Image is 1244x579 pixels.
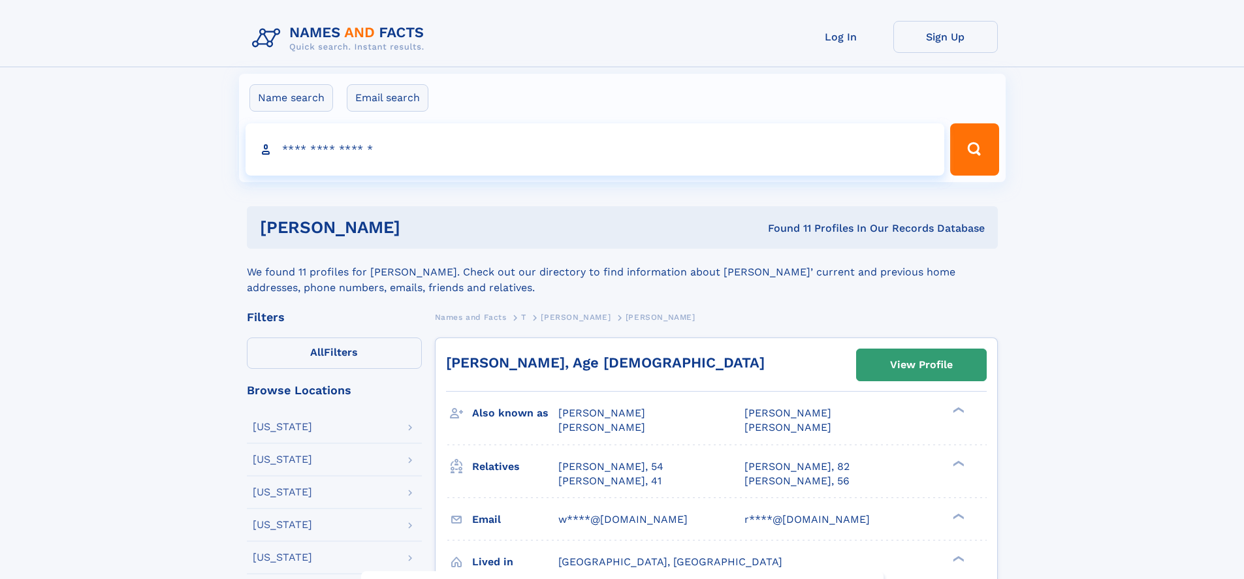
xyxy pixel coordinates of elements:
[558,460,663,474] a: [PERSON_NAME], 54
[472,509,558,531] h3: Email
[857,349,986,381] a: View Profile
[893,21,998,53] a: Sign Up
[789,21,893,53] a: Log In
[247,21,435,56] img: Logo Names and Facts
[253,422,312,432] div: [US_STATE]
[949,406,965,415] div: ❯
[541,309,611,325] a: [PERSON_NAME]
[247,337,422,369] label: Filters
[249,84,333,112] label: Name search
[253,520,312,530] div: [US_STATE]
[247,249,998,296] div: We found 11 profiles for [PERSON_NAME]. Check out our directory to find information about [PERSON...
[446,354,765,371] a: [PERSON_NAME], Age [DEMOGRAPHIC_DATA]
[558,556,782,568] span: [GEOGRAPHIC_DATA], [GEOGRAPHIC_DATA]
[260,219,584,236] h1: [PERSON_NAME]
[744,460,850,474] a: [PERSON_NAME], 82
[246,123,945,176] input: search input
[247,311,422,323] div: Filters
[541,313,611,322] span: [PERSON_NAME]
[949,512,965,520] div: ❯
[626,313,695,322] span: [PERSON_NAME]
[253,487,312,497] div: [US_STATE]
[435,309,507,325] a: Names and Facts
[890,350,953,380] div: View Profile
[558,421,645,433] span: [PERSON_NAME]
[558,474,662,488] a: [PERSON_NAME], 41
[949,554,965,563] div: ❯
[253,552,312,563] div: [US_STATE]
[472,551,558,573] h3: Lived in
[310,346,324,358] span: All
[744,407,831,419] span: [PERSON_NAME]
[253,454,312,465] div: [US_STATE]
[950,123,998,176] button: Search Button
[744,474,850,488] a: [PERSON_NAME], 56
[584,221,985,236] div: Found 11 Profiles In Our Records Database
[247,384,422,396] div: Browse Locations
[472,456,558,478] h3: Relatives
[521,309,526,325] a: T
[521,313,526,322] span: T
[558,407,645,419] span: [PERSON_NAME]
[744,421,831,433] span: [PERSON_NAME]
[347,84,428,112] label: Email search
[949,459,965,467] div: ❯
[472,402,558,424] h3: Also known as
